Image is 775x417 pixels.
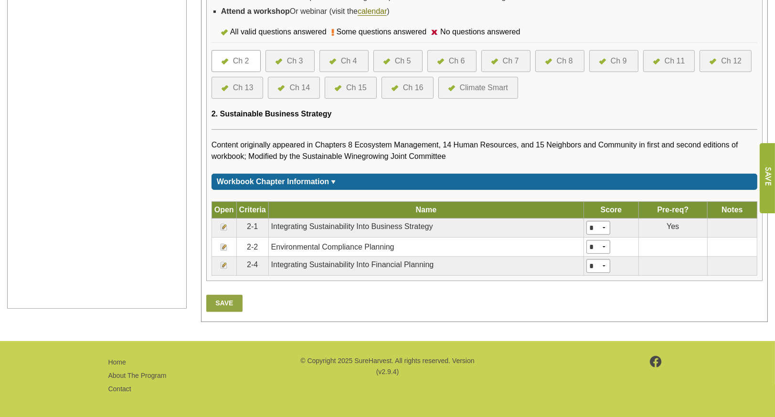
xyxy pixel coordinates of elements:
[228,26,331,38] div: All valid questions answered
[299,355,476,377] p: © Copyright 2025 SureHarvest. All rights reserved. Version (v2.9.4)
[276,55,305,67] a: Ch 3
[331,29,334,36] img: icon-some-questions-answered.png
[236,202,268,219] th: Criteria
[503,55,519,67] div: Ch 7
[759,143,775,213] input: Submit
[221,7,290,15] strong: Attend a workshop
[329,59,336,64] img: icon-all-questions-answered.png
[438,26,525,38] div: No questions answered
[233,82,254,94] div: Ch 13
[335,85,341,91] img: icon-all-questions-answered.png
[721,55,742,67] div: Ch 12
[383,55,413,67] a: Ch 5
[108,385,131,393] a: Contact
[491,59,498,64] img: icon-all-questions-answered.png
[437,59,444,64] img: icon-all-questions-answered.png
[268,257,584,276] td: Integrating Sustainability Into Financial Planning
[236,219,268,238] td: 2-1
[217,177,329,186] span: Workbook Chapter Information
[206,295,243,312] a: Save
[403,82,424,94] div: Ch 16
[383,59,390,64] img: icon-all-questions-answered.png
[395,55,411,67] div: Ch 5
[448,82,508,94] a: Climate Smart
[584,202,639,219] th: Score
[334,26,432,38] div: Some questions answered
[236,238,268,257] td: 2-2
[599,55,628,67] a: Ch 9
[653,59,660,64] img: icon-all-questions-answered.png
[638,202,707,219] th: Pre-req?
[710,59,716,64] img: icon-all-questions-answered.png
[268,202,584,219] th: Name
[545,55,574,67] a: Ch 8
[222,85,228,91] img: icon-all-questions-answered.png
[650,356,662,367] img: footer-facebook.png
[108,358,126,366] a: Home
[392,85,398,91] img: icon-all-questions-answered.png
[392,82,424,94] a: Ch 16
[287,55,303,67] div: Ch 3
[545,59,552,64] img: icon-all-questions-answered.png
[222,82,254,94] a: Ch 13
[212,110,332,118] span: 2. Sustainable Business Strategy
[221,4,757,19] li: Or webinar (visit the )
[707,202,757,219] th: Notes
[557,55,573,67] div: Ch 8
[460,82,508,94] div: Climate Smart
[653,55,685,67] a: Ch 11
[108,372,167,379] a: About The Program
[276,59,282,64] img: icon-all-questions-answered.png
[341,55,357,67] div: Ch 4
[331,180,336,184] img: sort_arrow_down.gif
[611,55,627,67] div: Ch 9
[268,238,584,257] td: Environmental Compliance Planning
[212,141,738,160] span: Content originally appeared in Chapters 8 Ecosystem Management, 14 Human Resources, and 15 Neighb...
[448,85,455,91] img: icon-all-questions-answered.png
[346,82,367,94] div: Ch 15
[358,7,387,16] a: calendar
[278,82,310,94] a: Ch 14
[289,82,310,94] div: Ch 14
[212,202,236,219] th: Open
[491,55,520,67] a: Ch 7
[638,219,707,238] td: Yes
[431,30,438,35] img: icon-no-questions-answered.png
[437,55,467,67] a: Ch 6
[335,82,367,94] a: Ch 15
[665,55,685,67] div: Ch 11
[268,219,584,238] td: Integrating Sustainability Into Business Strategy
[329,55,359,67] a: Ch 4
[221,30,228,35] img: icon-all-questions-answered.png
[212,174,757,190] div: Click for more or less content
[710,55,742,67] a: Ch 12
[599,59,606,64] img: icon-all-questions-answered.png
[449,55,465,67] div: Ch 6
[233,55,249,67] div: Ch 2
[222,59,228,64] img: icon-all-questions-answered.png
[236,257,268,276] td: 2-4
[278,85,285,91] img: icon-all-questions-answered.png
